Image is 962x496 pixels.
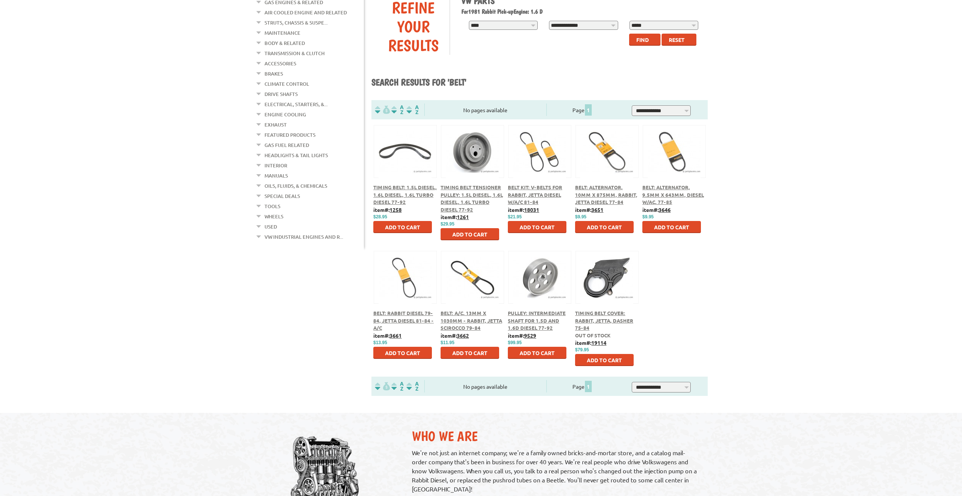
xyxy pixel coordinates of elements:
[508,221,566,233] button: Add to Cart
[390,105,405,114] img: Sort by Headline
[441,213,469,220] b: item#:
[373,310,434,331] a: Belt: Rabbit Diesel 79-84, Jetta Diesel 81-84 - A/C
[575,214,586,219] span: $9.95
[264,69,283,79] a: Brakes
[412,428,700,444] h2: Who We Are
[264,89,298,99] a: Drive Shafts
[264,48,325,58] a: Transmission & Clutch
[508,340,522,345] span: $99.95
[457,213,469,220] u: 1261
[591,339,606,346] u: 19114
[405,105,420,114] img: Sort by Sales Rank
[441,184,503,213] a: Timing Belt Tensioner Pulley: 1.5L Diesel, 1.6L Diesel, 1.6L Turbo Diesel 77-92
[575,310,633,331] a: Timing Belt Cover: Rabbit, Jetta, Dasher 75-84
[508,310,566,331] a: Pulley: Intermediate Shaft for 1.5D and 1.6D Diesel 77-92
[585,381,592,392] span: 1
[508,184,562,205] a: Belt Kit: V-Belts for Rabbit, Jetta Diesel w/A/C 81-84
[508,214,522,219] span: $21.95
[662,34,696,46] button: Reset
[461,8,702,15] h2: 1981 Rabbit Pick-up
[264,232,343,242] a: VW Industrial Engines and R...
[513,8,543,15] span: Engine: 1.6 D
[264,38,305,48] a: Body & Related
[405,382,420,391] img: Sort by Sales Rank
[546,380,619,392] div: Page
[264,110,306,119] a: Engine Cooling
[373,332,402,339] b: item#:
[508,206,539,213] b: item#:
[441,228,499,240] button: Add to Cart
[264,120,287,130] a: Exhaust
[452,231,487,238] span: Add to Cart
[425,383,546,391] div: No pages available
[587,224,622,230] span: Add to Cart
[371,77,708,89] h1: Search results for 'belt'
[642,184,704,205] span: Belt: Alternator, 9.5mm x 643mm, Diesel w/AC, 77-85
[546,104,619,116] div: Page
[452,349,487,356] span: Add to Cart
[264,28,300,38] a: Maintenance
[373,214,387,219] span: $28.95
[642,214,654,219] span: $9.95
[264,161,287,170] a: Interior
[441,221,455,227] span: $29.95
[642,206,671,213] b: item#:
[373,347,432,359] button: Add to Cart
[264,201,280,211] a: Tools
[441,340,455,345] span: $11.95
[264,79,309,89] a: Climate Control
[441,332,469,339] b: item#:
[373,184,437,205] a: Timing Belt: 1.5L Diesel, 1.6L Diesel, 1.6L Turbo Diesel 77-92
[575,347,589,352] span: $79.95
[659,206,671,213] u: 3646
[457,332,469,339] u: 3662
[585,104,592,116] span: 1
[264,191,300,201] a: Special Deals
[441,347,499,359] button: Add to Cart
[508,347,566,359] button: Add to Cart
[264,59,296,68] a: Accessories
[412,448,700,493] p: We're not just an internet company; we're a family owned bricks-and-mortar store, and a catalog m...
[264,181,327,191] a: Oils, Fluids, & Chemicals
[520,349,555,356] span: Add to Cart
[264,130,316,140] a: Featured Products
[264,150,328,160] a: Headlights & Tail Lights
[575,184,637,205] a: Belt: Alternator, 10mm x 875mm, Rabbit, Jetta Diesel 77-84
[264,18,328,28] a: Struts, Chassis & Suspe...
[575,354,634,366] button: Add to Cart
[373,221,432,233] button: Add to Cart
[373,340,387,345] span: $13.95
[636,36,649,43] span: Find
[390,332,402,339] u: 3661
[390,206,402,213] u: 1258
[264,140,309,150] a: Gas Fuel Related
[264,8,347,17] a: Air Cooled Engine and Related
[524,206,539,213] u: 18031
[375,382,390,391] img: filterpricelow.svg
[385,224,420,230] span: Add to Cart
[575,221,634,233] button: Add to Cart
[575,206,603,213] b: item#:
[264,171,288,181] a: Manuals
[524,332,536,339] u: 9529
[575,332,611,338] span: Out of stock
[508,332,536,339] b: item#:
[264,212,283,221] a: Wheels
[654,224,689,230] span: Add to Cart
[385,349,420,356] span: Add to Cart
[461,8,468,15] span: For
[390,382,405,391] img: Sort by Headline
[425,106,546,114] div: No pages available
[669,36,685,43] span: Reset
[441,310,502,331] a: Belt: A/C, 13mm x 1030mm - Rabbit, Jetta Scirocco 79-84
[264,99,328,109] a: Electrical, Starters, &...
[264,222,277,232] a: Used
